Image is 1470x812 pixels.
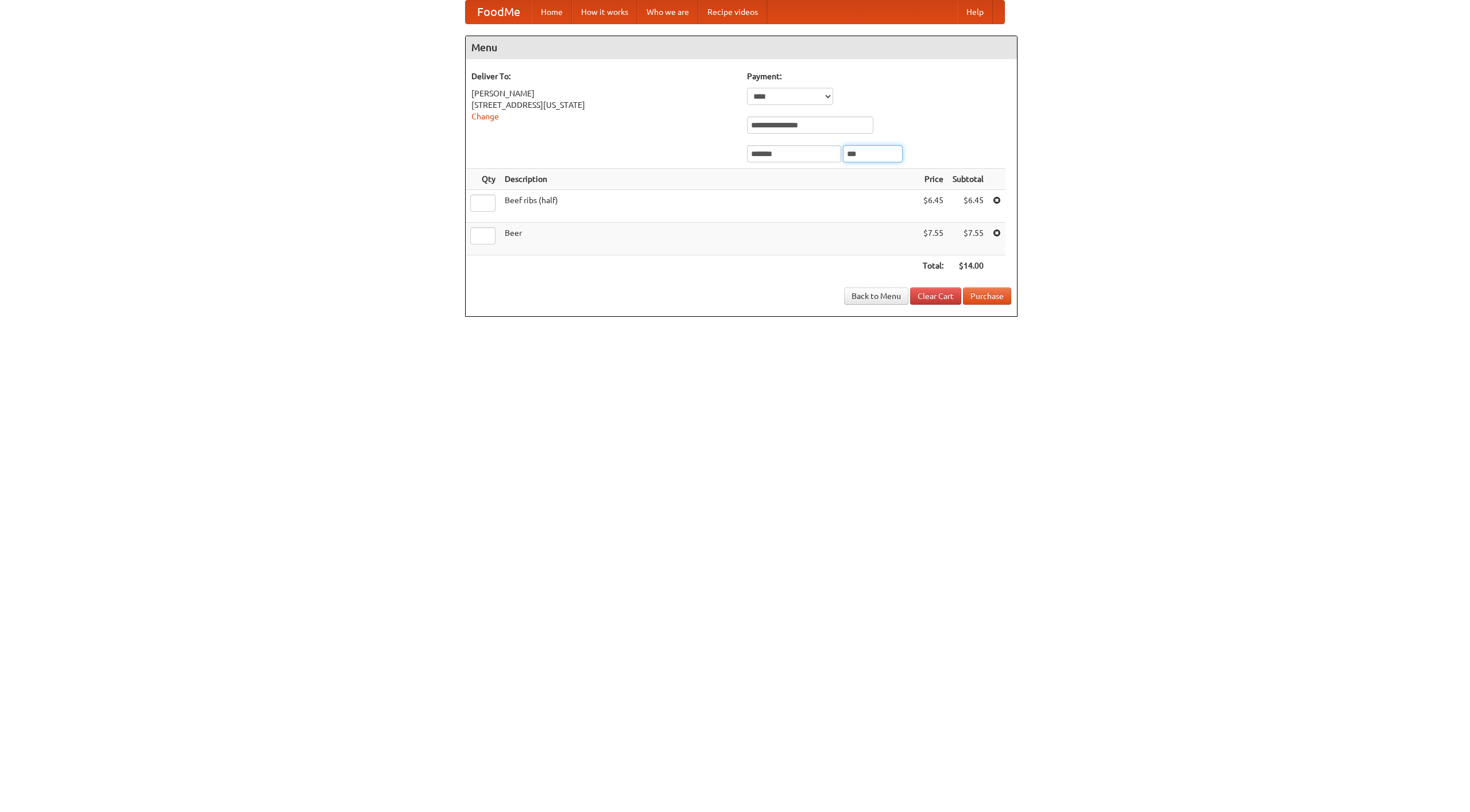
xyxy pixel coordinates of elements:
[500,190,918,223] td: Beef ribs (half)
[471,71,736,82] h5: Deliver To:
[532,1,572,24] a: Home
[918,255,948,277] th: Total:
[918,223,948,255] td: $7.55
[948,190,988,223] td: $6.45
[747,71,1011,82] h5: Payment:
[466,36,1017,59] h4: Menu
[698,1,767,24] a: Recipe videos
[948,169,988,190] th: Subtotal
[500,223,918,255] td: Beer
[957,1,993,24] a: Help
[918,190,948,223] td: $6.45
[471,88,736,99] div: [PERSON_NAME]
[948,223,988,255] td: $7.55
[471,99,736,111] div: [STREET_ADDRESS][US_STATE]
[572,1,637,24] a: How it works
[500,169,918,190] th: Description
[910,287,961,305] a: Clear Cart
[637,1,698,24] a: Who we are
[948,255,988,277] th: $14.00
[471,112,499,121] a: Change
[466,1,532,24] a: FoodMe
[918,169,948,190] th: Price
[963,287,1011,305] button: Purchase
[844,287,908,305] a: Back to Menu
[466,169,500,190] th: Qty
